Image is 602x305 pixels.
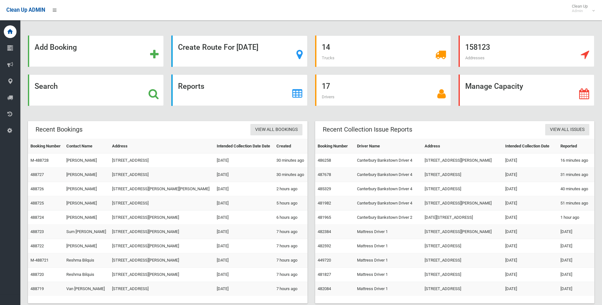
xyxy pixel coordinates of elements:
[558,268,594,282] td: [DATE]
[64,139,109,153] th: Contact Name
[459,75,594,106] a: Manage Capacity
[558,196,594,211] td: 51 minutes ago
[64,182,109,196] td: [PERSON_NAME]
[318,172,331,177] a: 487678
[503,253,558,268] td: [DATE]
[35,43,77,52] strong: Add Booking
[30,186,44,191] a: 488726
[318,258,331,263] a: 449720
[178,43,258,52] strong: Create Route For [DATE]
[322,55,334,60] span: Trucks
[322,82,330,91] strong: 17
[214,282,274,296] td: [DATE]
[109,168,214,182] td: [STREET_ADDRESS]
[30,201,44,205] a: 488725
[64,268,109,282] td: Reshma Bilquis
[64,225,109,239] td: Sum [PERSON_NAME]
[315,139,354,153] th: Booking Number
[171,36,307,67] a: Create Route For [DATE]
[274,153,307,168] td: 30 minutes ago
[274,139,307,153] th: Created
[274,253,307,268] td: 7 hours ago
[214,239,274,253] td: [DATE]
[558,211,594,225] td: 1 hour ago
[64,211,109,225] td: [PERSON_NAME]
[30,158,49,163] a: M-488728
[109,182,214,196] td: [STREET_ADDRESS][PERSON_NAME][PERSON_NAME]
[354,153,422,168] td: Canterbury Bankstown Driver 4
[422,139,503,153] th: Address
[354,139,422,153] th: Driver Name
[250,124,302,136] a: View All Bookings
[558,282,594,296] td: [DATE]
[459,36,594,67] a: 158123 Addresses
[274,168,307,182] td: 30 minutes ago
[274,182,307,196] td: 2 hours ago
[558,225,594,239] td: [DATE]
[422,153,503,168] td: [STREET_ADDRESS][PERSON_NAME]
[64,168,109,182] td: [PERSON_NAME]
[274,268,307,282] td: 7 hours ago
[214,225,274,239] td: [DATE]
[422,225,503,239] td: [STREET_ADDRESS][PERSON_NAME]
[422,268,503,282] td: [STREET_ADDRESS]
[318,215,331,220] a: 481965
[109,268,214,282] td: [STREET_ADDRESS][PERSON_NAME]
[422,168,503,182] td: [STREET_ADDRESS]
[503,168,558,182] td: [DATE]
[422,239,503,253] td: [STREET_ADDRESS]
[572,9,588,13] small: Admin
[422,282,503,296] td: [STREET_ADDRESS]
[503,225,558,239] td: [DATE]
[214,268,274,282] td: [DATE]
[318,243,331,248] a: 482592
[30,258,49,263] a: M-488721
[64,153,109,168] td: [PERSON_NAME]
[465,55,485,60] span: Addresses
[354,182,422,196] td: Canterbury Bankstown Driver 4
[30,172,44,177] a: 488727
[354,196,422,211] td: Canterbury Bankstown Driver 4
[558,139,594,153] th: Reported
[109,139,214,153] th: Address
[30,229,44,234] a: 488723
[28,123,90,136] header: Recent Bookings
[109,196,214,211] td: [STREET_ADDRESS]
[322,94,334,99] span: Drivers
[214,153,274,168] td: [DATE]
[558,239,594,253] td: [DATE]
[6,7,45,13] span: Clean Up ADMIN
[64,282,109,296] td: Van [PERSON_NAME]
[274,239,307,253] td: 7 hours ago
[315,75,451,106] a: 17 Drivers
[558,253,594,268] td: [DATE]
[274,211,307,225] td: 6 hours ago
[318,158,331,163] a: 486258
[109,253,214,268] td: [STREET_ADDRESS][PERSON_NAME]
[64,196,109,211] td: [PERSON_NAME]
[64,253,109,268] td: Reshma Bilquis
[315,36,451,67] a: 14 Trucks
[30,215,44,220] a: 488724
[315,123,420,136] header: Recent Collection Issue Reports
[422,196,503,211] td: [STREET_ADDRESS][PERSON_NAME]
[422,211,503,225] td: [DATE][STREET_ADDRESS]
[354,282,422,296] td: Mattress Driver 1
[503,153,558,168] td: [DATE]
[354,239,422,253] td: Mattress Driver 1
[274,196,307,211] td: 5 hours ago
[503,196,558,211] td: [DATE]
[109,282,214,296] td: [STREET_ADDRESS]
[322,43,330,52] strong: 14
[214,168,274,182] td: [DATE]
[422,253,503,268] td: [STREET_ADDRESS]
[214,196,274,211] td: [DATE]
[354,268,422,282] td: Mattress Driver 1
[30,286,44,291] a: 488719
[214,253,274,268] td: [DATE]
[318,186,331,191] a: 485329
[503,139,558,153] th: Intended Collection Date
[214,211,274,225] td: [DATE]
[318,286,331,291] a: 482084
[354,211,422,225] td: Canterbury Bankstown Driver 2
